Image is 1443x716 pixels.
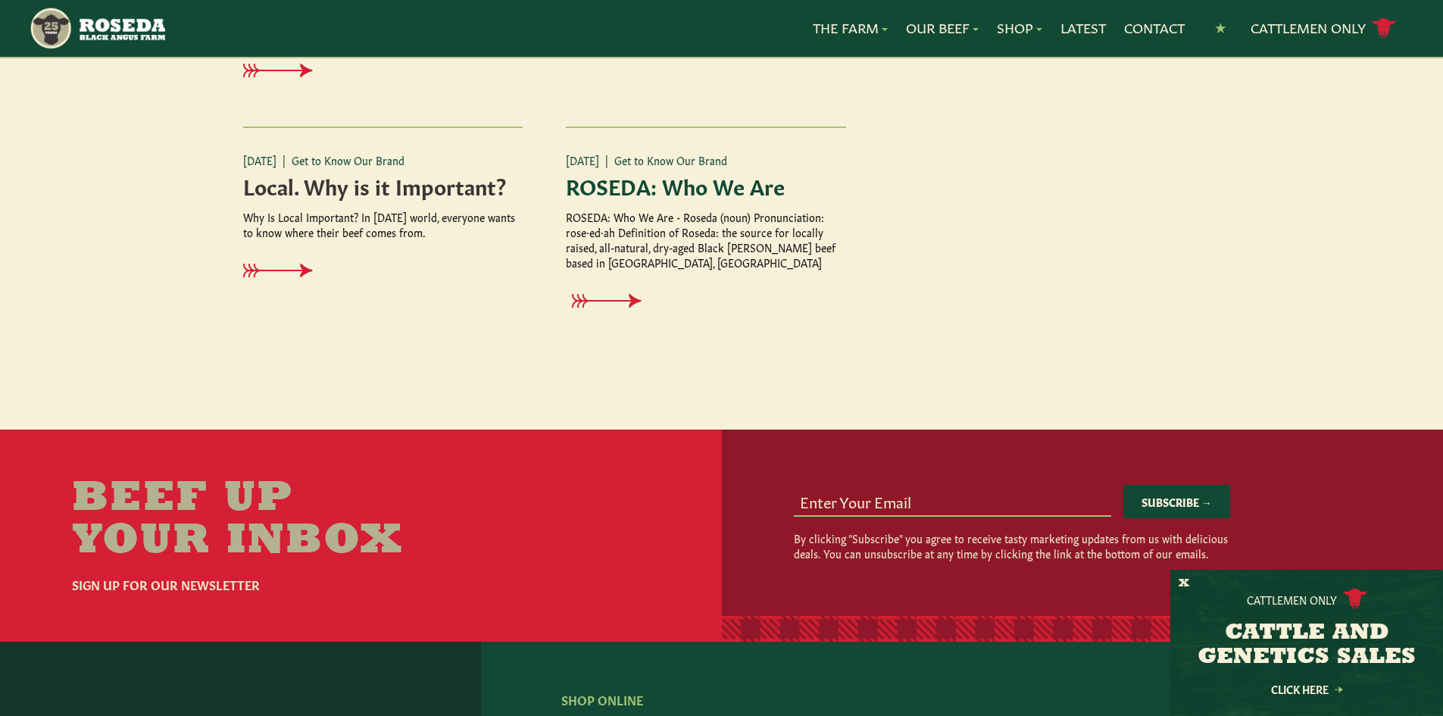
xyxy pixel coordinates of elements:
h4: Local. Why is it Important? [243,174,523,197]
h2: Beef Up Your Inbox [72,478,460,563]
p: Cattlemen Only [1247,592,1337,607]
h4: ROSEDA: Who We Are [566,174,846,197]
a: Contact [1124,18,1185,38]
a: Our Beef [906,18,979,38]
span: | [283,152,286,167]
a: The Farm [813,18,888,38]
a: Cattlemen Only [1251,15,1396,42]
p: Why Is Local Important? In [DATE] world, everyone wants to know where their beef comes from. [243,209,523,239]
img: https://roseda.com/wp-content/uploads/2021/05/roseda-25-header.png [29,6,164,51]
h3: CATTLE AND GENETICS SALES [1189,621,1424,670]
img: cattle-icon.svg [1343,589,1367,609]
a: [DATE]|Get to Know Our Brand ROSEDA: Who We Are ROSEDA: Who We Are - Roseda (noun) Pronunciation:... [560,127,883,357]
a: Shop Online [561,691,643,708]
p: By clicking "Subscribe" you agree to receive tasty marketing updates from us with delicious deals... [794,530,1230,561]
h6: Sign Up For Our Newsletter [72,575,460,593]
button: Subscribe → [1123,485,1230,518]
span: | [605,152,608,167]
p: [DATE] Get to Know Our Brand [243,152,523,167]
p: [DATE] Get to Know Our Brand [566,152,846,167]
p: ROSEDA: Who We Are - Roseda (noun) Pronunciation: rose·​ed·​ah Definition of Roseda: the source f... [566,209,846,270]
a: Latest [1060,18,1106,38]
a: Shop [997,18,1042,38]
a: [DATE]|Get to Know Our Brand Local. Why is it Important? Why Is Local Important? In [DATE] world,... [237,127,561,327]
input: Enter Your Email [794,486,1111,515]
a: Click Here [1238,684,1375,694]
button: X [1179,576,1189,592]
